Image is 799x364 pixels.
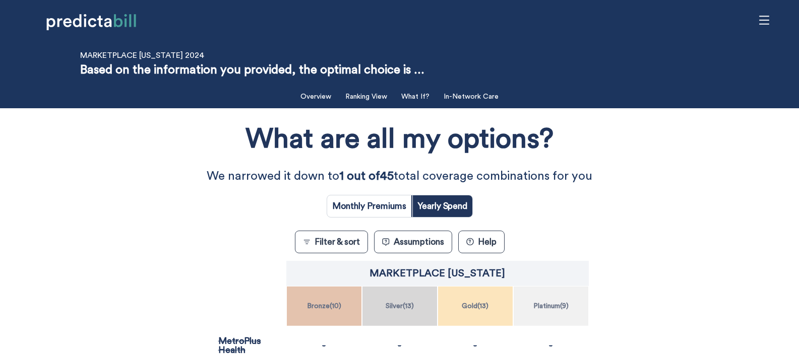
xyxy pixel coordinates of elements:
button: Overview [294,87,337,107]
p: Silver ( 13 ) [386,303,414,310]
h1: What are all my options? [245,120,554,159]
text: ? [468,239,471,244]
button: In-Network Care [438,87,505,107]
strong: 1 out of 45 [339,170,394,182]
p: Platinum ( 9 ) [533,303,569,310]
p: We narrowed it down to total coverage combinations for you [200,166,599,187]
p: Gold ( 13 ) [462,303,488,310]
button: What If? [395,87,436,107]
span: menu [755,11,774,30]
p: - [549,341,552,350]
button: Assumptions [374,231,452,253]
p: - [473,341,477,350]
button: ?Help [458,231,505,253]
p: Marketplace [US_STATE] 2024 [80,51,204,60]
p: Bronze ( 10 ) [307,303,341,310]
p: MetroPlus Health [218,336,279,354]
p: Based on the information you provided, the optimal choice is ... [80,60,424,81]
p: - [322,341,326,350]
p: Marketplace New York [370,268,505,278]
button: Filter & sort [295,231,368,253]
button: Ranking View [339,87,393,107]
p: - [398,341,401,350]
